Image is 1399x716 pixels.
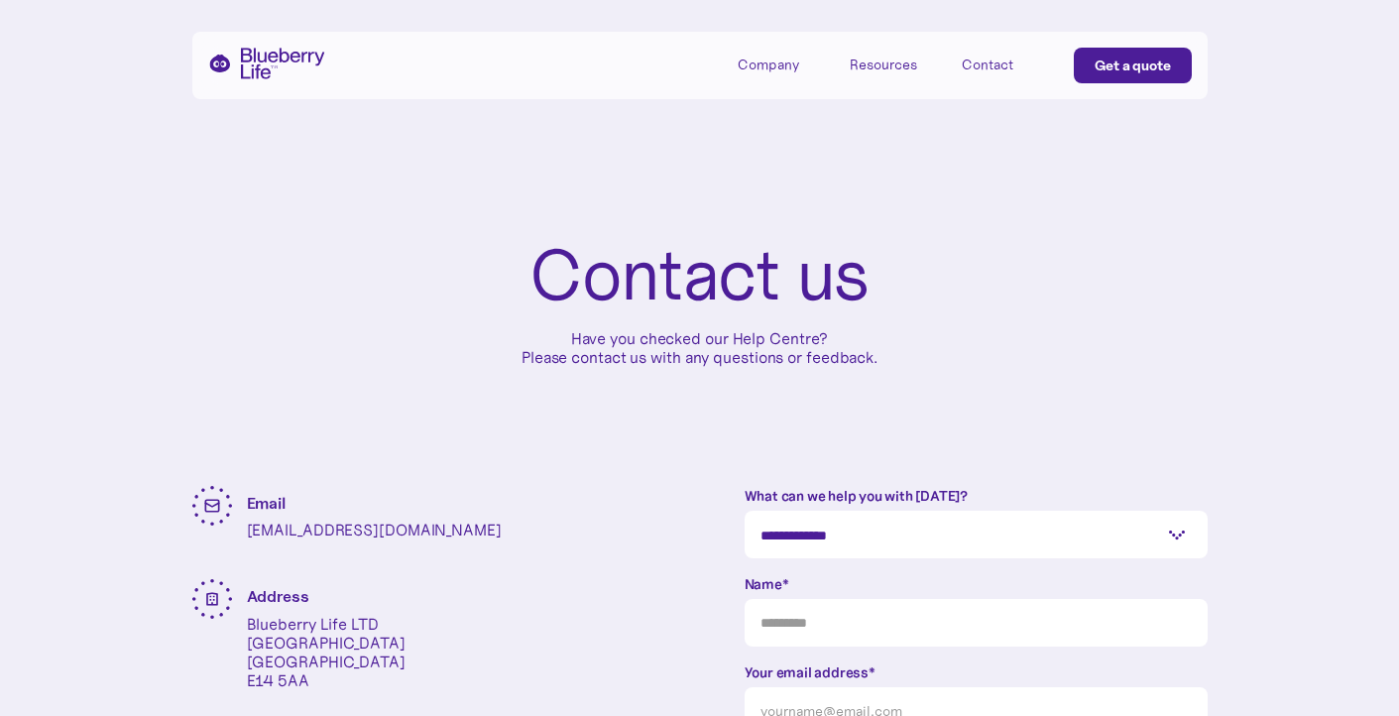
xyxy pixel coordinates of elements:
div: Company [738,57,799,73]
div: Resources [850,48,939,80]
div: Resources [850,57,917,73]
a: home [208,48,325,79]
a: Get a quote [1074,48,1192,83]
strong: Email [247,493,287,513]
h1: Contact us [529,238,869,313]
label: Name* [745,574,1208,594]
p: Have you checked our Help Centre? Please contact us with any questions or feedback. [522,329,877,367]
p: Blueberry Life LTD [GEOGRAPHIC_DATA] [GEOGRAPHIC_DATA] E14 5AA [247,615,406,691]
p: [EMAIL_ADDRESS][DOMAIN_NAME] [247,521,502,539]
div: Get a quote [1095,56,1171,75]
strong: Address [247,586,309,606]
label: Your email address* [745,662,1208,682]
div: Company [738,48,827,80]
label: What can we help you with [DATE]? [745,486,1208,506]
div: Contact [962,57,1013,73]
a: Contact [962,48,1051,80]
